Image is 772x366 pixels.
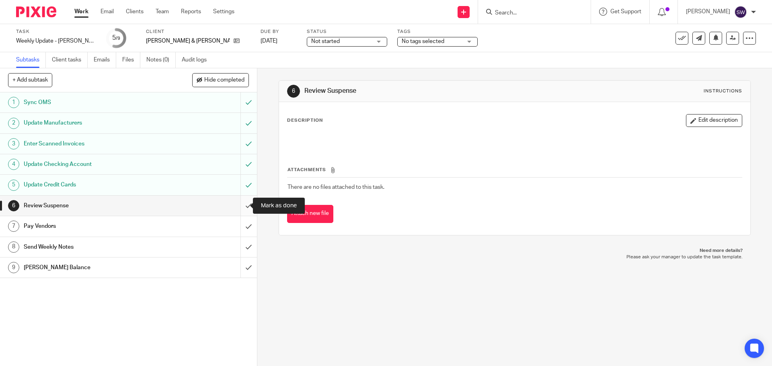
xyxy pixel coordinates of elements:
[16,29,96,35] label: Task
[8,97,19,108] div: 1
[112,33,120,43] div: 5
[213,8,234,16] a: Settings
[116,36,120,41] small: /9
[24,138,163,150] h1: Enter Scanned Invoices
[182,52,213,68] a: Audit logs
[156,8,169,16] a: Team
[52,52,88,68] a: Client tasks
[287,254,742,260] p: Please ask your manager to update the task template.
[287,184,384,190] span: There are no files attached to this task.
[8,221,19,232] div: 7
[287,247,742,254] p: Need more details?
[122,52,140,68] a: Files
[16,37,96,45] div: Weekly Update - Browning
[192,73,249,87] button: Hide completed
[287,117,323,124] p: Description
[8,159,19,170] div: 4
[686,114,742,127] button: Edit description
[24,200,163,212] h1: Review Suspense
[8,138,19,149] div: 3
[8,262,19,273] div: 9
[8,118,19,129] div: 2
[74,8,88,16] a: Work
[24,179,163,191] h1: Update Credit Cards
[734,6,747,18] img: svg%3E
[146,37,230,45] p: [PERSON_NAME] & [PERSON_NAME]
[261,38,277,44] span: [DATE]
[101,8,114,16] a: Email
[16,6,56,17] img: Pixie
[24,220,163,232] h1: Pay Vendors
[204,77,244,84] span: Hide completed
[146,52,176,68] a: Notes (0)
[494,10,567,17] input: Search
[8,73,52,87] button: + Add subtask
[307,29,387,35] label: Status
[8,200,19,211] div: 6
[287,205,333,223] button: Attach new file
[304,87,532,95] h1: Review Suspense
[181,8,201,16] a: Reports
[287,168,326,172] span: Attachments
[126,8,144,16] a: Clients
[24,158,163,170] h1: Update Checking Account
[24,117,163,129] h1: Update Manufacturers
[8,241,19,253] div: 8
[686,8,730,16] p: [PERSON_NAME]
[311,39,340,44] span: Not started
[146,29,250,35] label: Client
[24,241,163,253] h1: Send Weekly Notes
[261,29,297,35] label: Due by
[397,29,478,35] label: Tags
[94,52,116,68] a: Emails
[402,39,444,44] span: No tags selected
[24,96,163,108] h1: Sync OMS
[8,180,19,191] div: 5
[16,37,96,45] div: Weekly Update - [PERSON_NAME]
[704,88,742,94] div: Instructions
[610,9,641,14] span: Get Support
[24,262,163,274] h1: [PERSON_NAME] Balance
[287,85,300,98] div: 6
[16,52,46,68] a: Subtasks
